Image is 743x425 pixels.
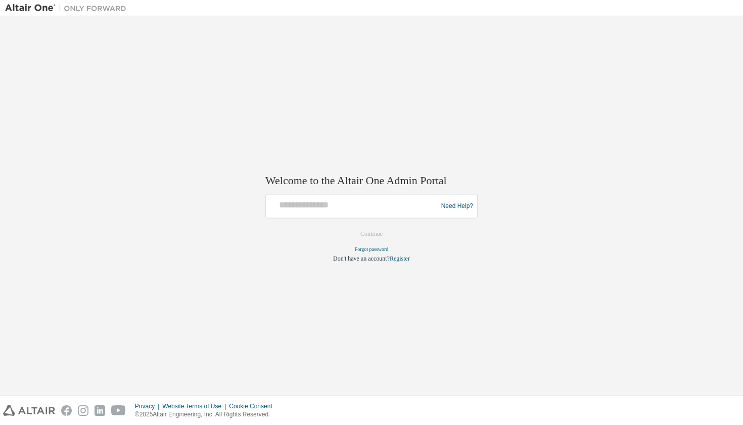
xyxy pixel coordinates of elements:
img: instagram.svg [78,405,88,416]
h2: Welcome to the Altair One Admin Portal [265,174,478,188]
img: Altair One [5,3,131,13]
div: Website Terms of Use [162,402,229,410]
img: facebook.svg [61,405,72,416]
p: © 2025 Altair Engineering, Inc. All Rights Reserved. [135,410,278,419]
a: Register [390,256,410,263]
a: Forgot password [355,247,389,252]
span: Don't have an account? [333,256,390,263]
img: youtube.svg [111,405,126,416]
img: altair_logo.svg [3,405,55,416]
img: linkedin.svg [95,405,105,416]
div: Cookie Consent [229,402,278,410]
div: Privacy [135,402,162,410]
